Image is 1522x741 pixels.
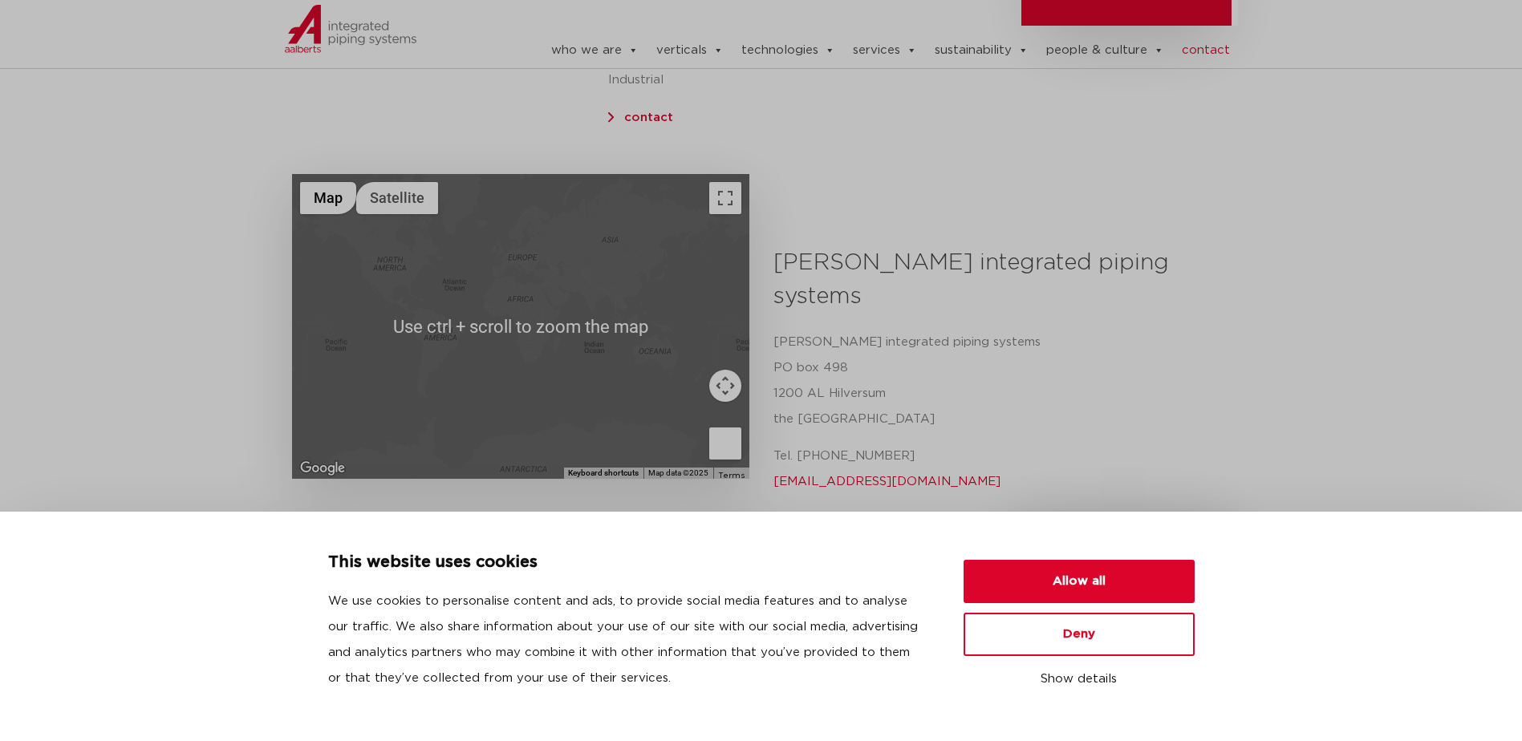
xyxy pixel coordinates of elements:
[773,330,1219,432] p: [PERSON_NAME] integrated piping systems PO box 498 1200 AL Hilversum the [GEOGRAPHIC_DATA]
[773,246,1219,314] h3: [PERSON_NAME] integrated piping systems
[709,427,741,460] button: Drag Pegman onto the map to open Street View
[964,613,1195,656] button: Deny
[296,458,349,479] img: Google
[853,34,917,67] a: services
[656,34,724,67] a: verticals
[1046,34,1164,67] a: people & culture
[356,182,438,214] button: Show satellite imagery
[624,111,673,123] a: contact
[296,458,349,479] a: Open this area in Google Maps (opens a new window)
[502,9,1231,34] nav: Menu
[741,34,835,67] a: technologies
[648,468,708,477] span: Map data ©2025
[1182,34,1230,67] a: contact
[935,34,1029,67] a: sustainability
[328,550,925,576] p: This website uses cookies
[773,476,1000,488] a: [EMAIL_ADDRESS][DOMAIN_NAME]
[709,182,741,214] button: Toggle fullscreen view
[773,443,1219,495] p: Tel. [PHONE_NUMBER]
[568,468,639,479] button: Keyboard shortcuts
[709,370,741,402] button: Map camera controls
[718,472,745,480] a: Terms (opens in new tab)
[300,182,356,214] button: Show street map
[328,589,925,691] p: We use cookies to personalise content and ads, to provide social media features and to analyse ou...
[964,560,1195,603] button: Allow all
[964,666,1195,693] button: Show details
[551,34,639,67] a: who we are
